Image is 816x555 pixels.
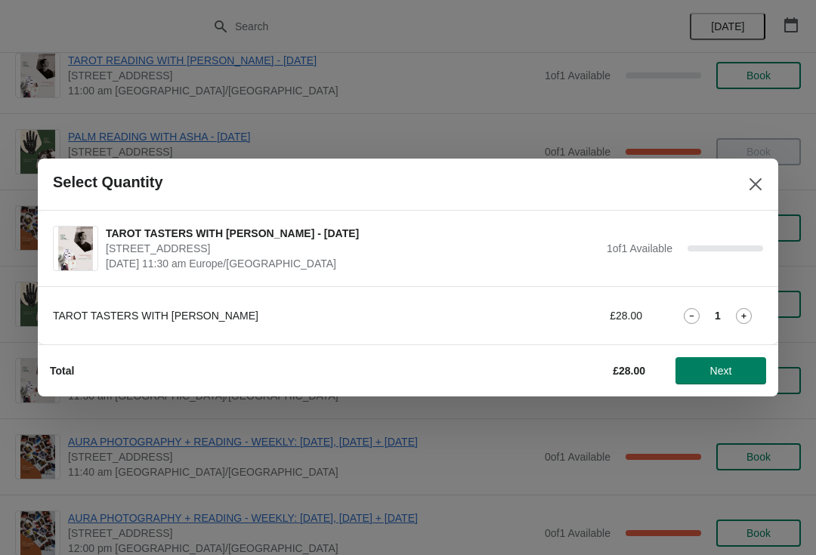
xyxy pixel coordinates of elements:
span: [STREET_ADDRESS] [106,241,599,256]
span: 1 of 1 Available [607,242,672,254]
strong: Total [50,365,74,377]
strong: 1 [715,308,721,323]
h2: Select Quantity [53,174,163,191]
span: [DATE] 11:30 am Europe/[GEOGRAPHIC_DATA] [106,256,599,271]
img: TAROT TASTERS WITH SARAH - 24TH AUGUST | 74 Broadway Market, London, UK | August 24 | 11:30 am Eu... [58,227,93,270]
span: Next [710,365,732,377]
span: TAROT TASTERS WITH [PERSON_NAME] - [DATE] [106,226,599,241]
button: Close [742,171,769,198]
div: £28.00 [502,308,642,323]
div: TAROT TASTERS WITH [PERSON_NAME] [53,308,472,323]
strong: £28.00 [613,365,645,377]
button: Next [675,357,766,384]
